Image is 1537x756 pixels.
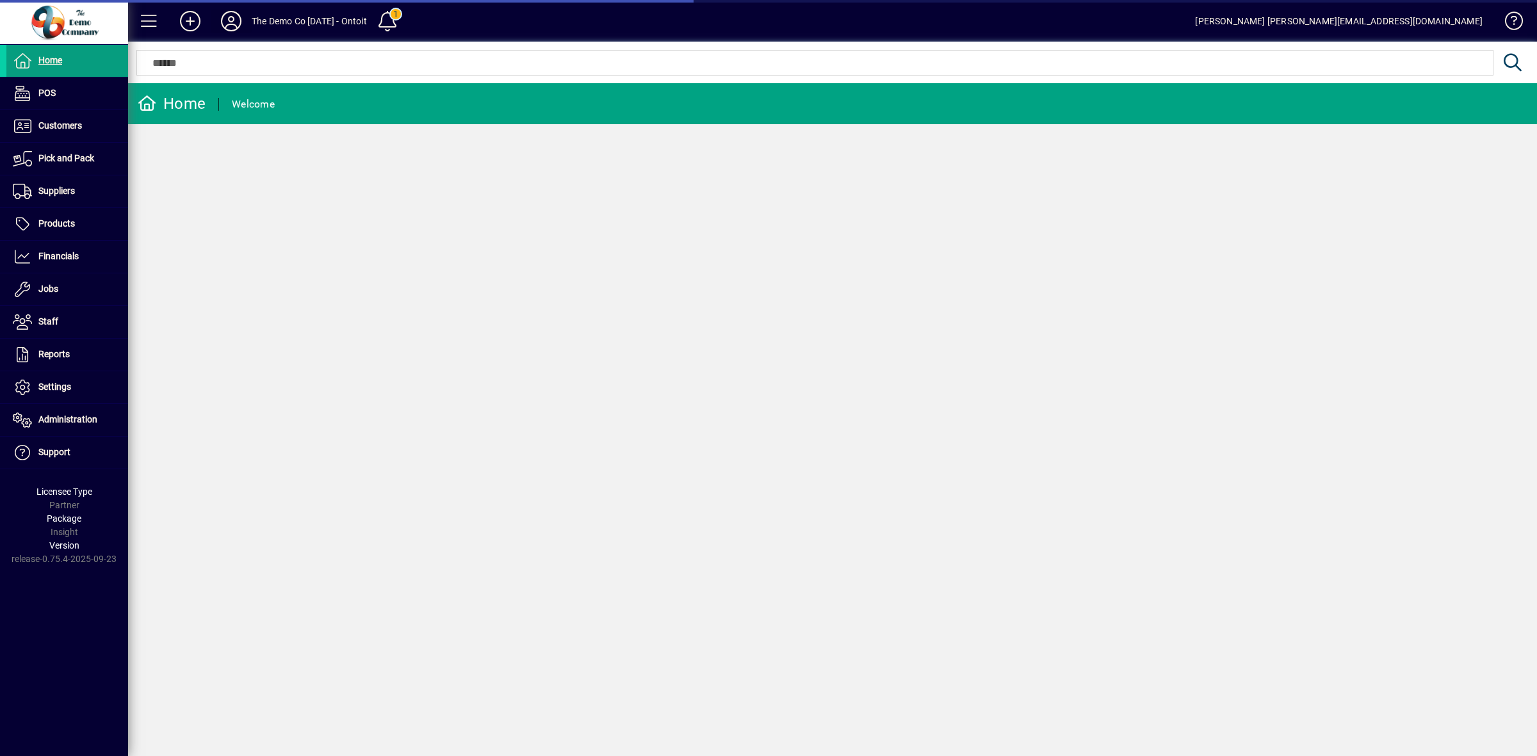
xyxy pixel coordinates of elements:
a: Reports [6,339,128,371]
a: Products [6,208,128,240]
span: Jobs [38,284,58,294]
a: Pick and Pack [6,143,128,175]
span: Suppliers [38,186,75,196]
span: POS [38,88,56,98]
a: POS [6,77,128,109]
a: Financials [6,241,128,273]
a: Knowledge Base [1495,3,1521,44]
a: Jobs [6,273,128,305]
a: Settings [6,371,128,403]
a: Customers [6,110,128,142]
span: Customers [38,120,82,131]
span: Pick and Pack [38,153,94,163]
span: Administration [38,414,97,424]
span: Settings [38,382,71,392]
a: Support [6,437,128,469]
span: Reports [38,349,70,359]
button: Profile [211,10,252,33]
div: [PERSON_NAME] [PERSON_NAME][EMAIL_ADDRESS][DOMAIN_NAME] [1195,11,1483,31]
span: Version [49,540,79,551]
span: Financials [38,251,79,261]
a: Administration [6,404,128,436]
button: Add [170,10,211,33]
a: Staff [6,306,128,338]
div: Welcome [232,94,275,115]
span: Licensee Type [37,487,92,497]
div: Home [138,93,206,114]
a: Suppliers [6,175,128,207]
span: Home [38,55,62,65]
span: Support [38,447,70,457]
span: Staff [38,316,58,326]
div: The Demo Co [DATE] - Ontoit [252,11,367,31]
span: Products [38,218,75,229]
span: Package [47,513,81,524]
